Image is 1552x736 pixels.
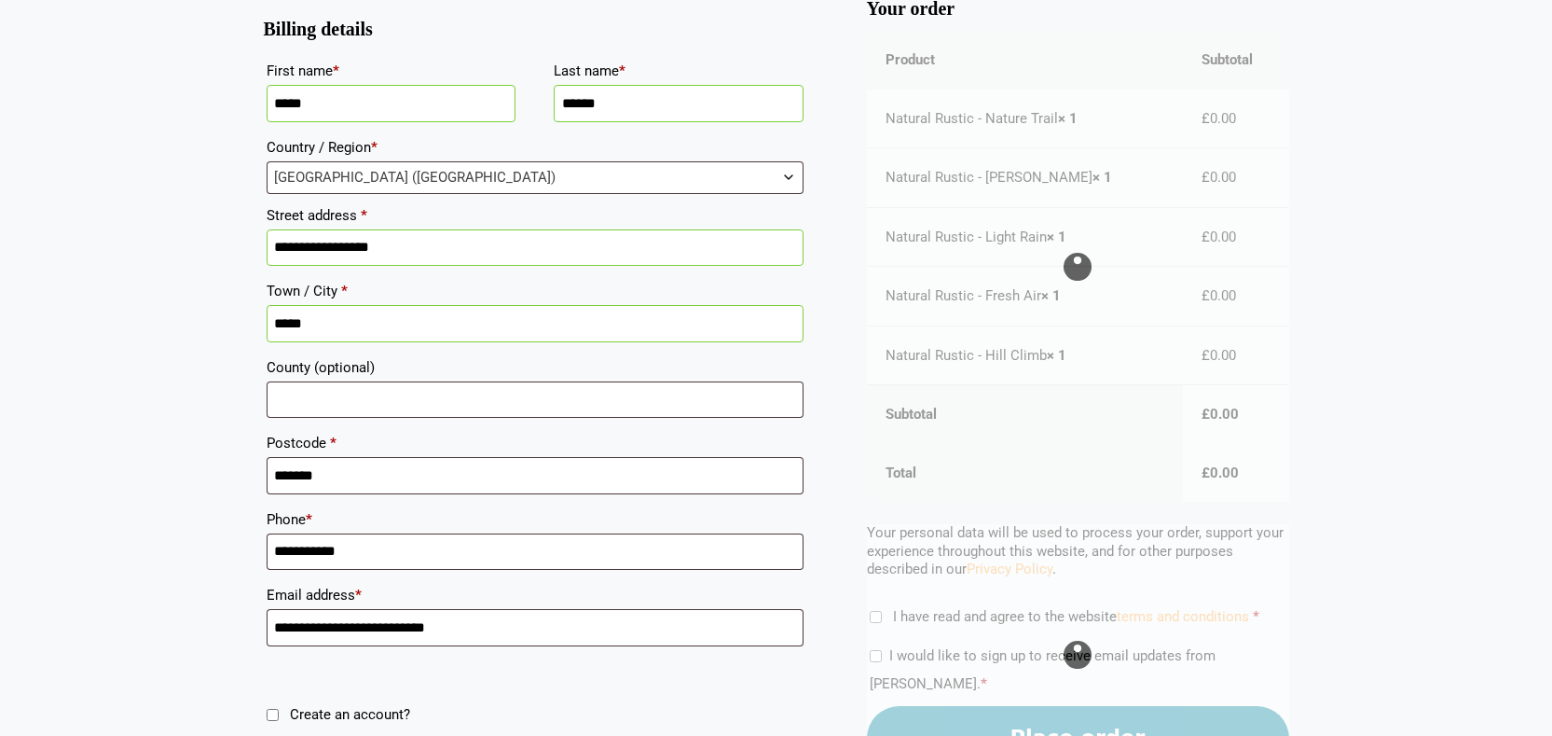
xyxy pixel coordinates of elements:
[267,506,803,534] label: Phone
[554,57,803,85] label: Last name
[267,429,803,457] label: Postcode
[267,57,516,85] label: First name
[290,706,410,723] span: Create an account?
[267,581,803,609] label: Email address
[867,6,1289,13] h3: Your order
[267,201,803,229] label: Street address
[267,133,803,161] label: Country / Region
[314,359,375,376] span: (optional)
[267,709,279,721] input: Create an account?
[264,26,806,34] h3: Billing details
[267,354,803,382] label: County
[267,161,803,194] span: Country / Region
[268,162,803,193] span: United Kingdom (UK)
[267,277,803,305] label: Town / City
